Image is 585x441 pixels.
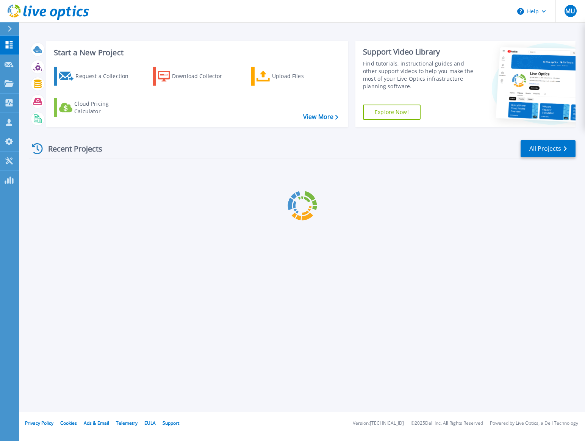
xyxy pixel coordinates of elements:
[251,67,336,86] a: Upload Files
[163,420,179,426] a: Support
[75,69,136,84] div: Request a Collection
[29,139,113,158] div: Recent Projects
[272,69,333,84] div: Upload Files
[521,140,576,157] a: All Projects
[144,420,156,426] a: EULA
[116,420,138,426] a: Telemetry
[153,67,237,86] a: Download Collector
[363,47,474,57] div: Support Video Library
[303,113,338,120] a: View More
[54,48,338,57] h3: Start a New Project
[74,100,135,115] div: Cloud Pricing Calculator
[565,8,575,14] span: MU
[60,420,77,426] a: Cookies
[25,420,53,426] a: Privacy Policy
[172,69,233,84] div: Download Collector
[363,105,421,120] a: Explore Now!
[490,421,578,426] li: Powered by Live Optics, a Dell Technology
[54,98,138,117] a: Cloud Pricing Calculator
[353,421,404,426] li: Version: [TECHNICAL_ID]
[54,67,138,86] a: Request a Collection
[411,421,483,426] li: © 2025 Dell Inc. All Rights Reserved
[363,60,474,90] div: Find tutorials, instructional guides and other support videos to help you make the most of your L...
[84,420,109,426] a: Ads & Email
